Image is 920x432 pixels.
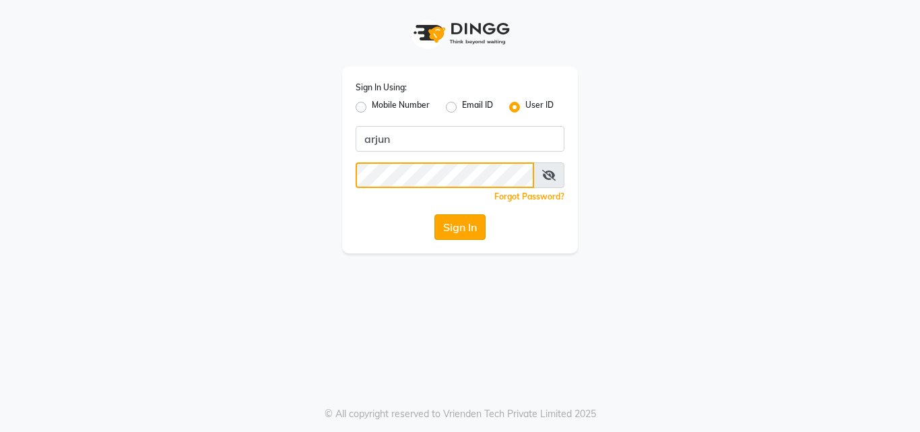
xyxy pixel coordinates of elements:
[525,99,554,115] label: User ID
[356,162,534,188] input: Username
[462,99,493,115] label: Email ID
[434,214,486,240] button: Sign In
[406,13,514,53] img: logo1.svg
[356,126,564,152] input: Username
[356,82,407,94] label: Sign In Using:
[372,99,430,115] label: Mobile Number
[494,191,564,202] a: Forgot Password?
